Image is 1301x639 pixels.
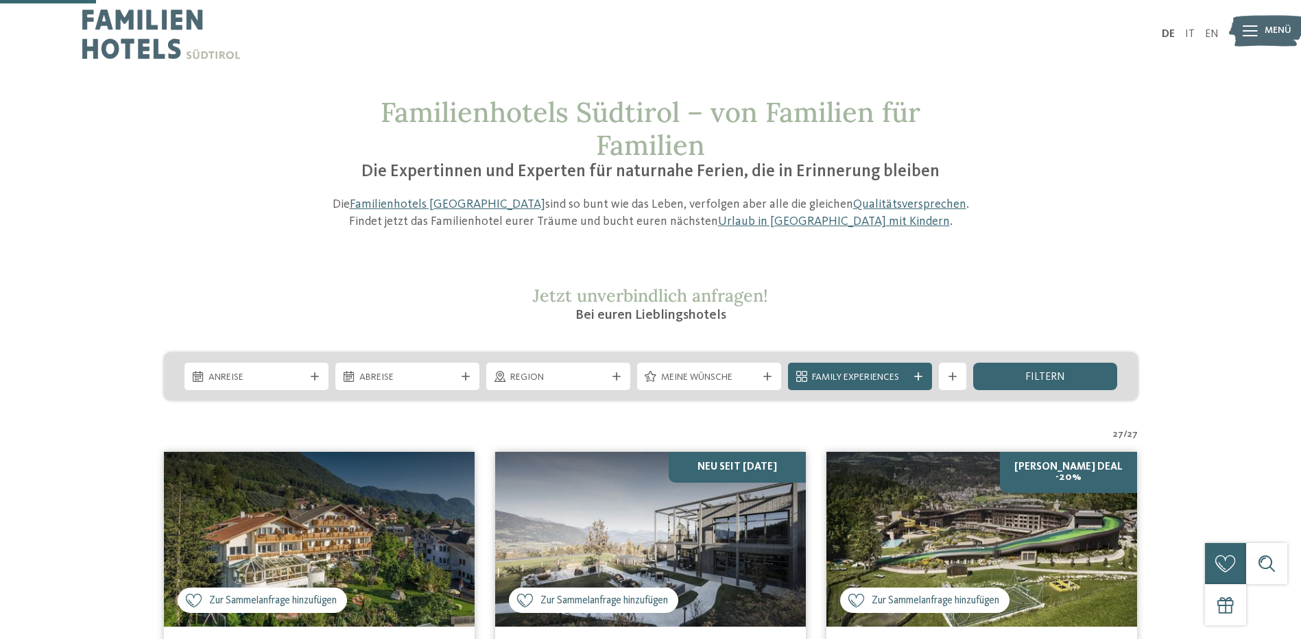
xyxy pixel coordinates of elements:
[381,95,920,162] span: Familienhotels Südtirol – von Familien für Familien
[540,594,668,608] span: Zur Sammelanfrage hinzufügen
[872,594,999,608] span: Zur Sammelanfrage hinzufügen
[350,198,545,210] a: Familienhotels [GEOGRAPHIC_DATA]
[325,196,977,230] p: Die sind so bunt wie das Leben, verfolgen aber alle die gleichen . Findet jetzt das Familienhotel...
[209,594,337,608] span: Zur Sammelanfrage hinzufügen
[853,198,966,210] a: Qualitätsversprechen
[718,215,950,228] a: Urlaub in [GEOGRAPHIC_DATA] mit Kindern
[1113,428,1123,442] span: 27
[1162,29,1175,40] a: DE
[164,452,475,627] img: Family Hotel Gutenberg ****
[495,452,806,627] img: Familienhotels gesucht? Hier findet ihr die besten!
[1025,372,1065,383] span: filtern
[1265,24,1291,38] span: Menü
[361,163,940,180] span: Die Expertinnen und Experten für naturnahe Ferien, die in Erinnerung bleiben
[1205,29,1219,40] a: EN
[1123,428,1127,442] span: /
[510,371,606,385] span: Region
[533,285,768,306] span: Jetzt unverbindlich anfragen!
[208,371,305,385] span: Anreise
[1185,29,1195,40] a: IT
[826,452,1137,627] img: Familienhotels gesucht? Hier findet ihr die besten!
[359,371,455,385] span: Abreise
[661,371,757,385] span: Meine Wünsche
[812,371,908,385] span: Family Experiences
[1127,428,1138,442] span: 27
[575,309,726,322] span: Bei euren Lieblingshotels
